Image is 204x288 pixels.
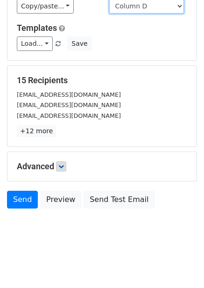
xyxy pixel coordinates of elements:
small: [EMAIL_ADDRESS][DOMAIN_NAME] [17,101,121,108]
a: +12 more [17,125,56,137]
a: Preview [40,191,81,209]
iframe: Chat Widget [157,243,204,288]
a: Send Test Email [84,191,155,209]
a: Load... [17,36,53,51]
small: [EMAIL_ADDRESS][DOMAIN_NAME] [17,91,121,98]
h5: 15 Recipients [17,75,187,86]
h5: Advanced [17,161,187,172]
a: Send [7,191,38,209]
a: Templates [17,23,57,33]
small: [EMAIL_ADDRESS][DOMAIN_NAME] [17,112,121,119]
button: Save [67,36,91,51]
